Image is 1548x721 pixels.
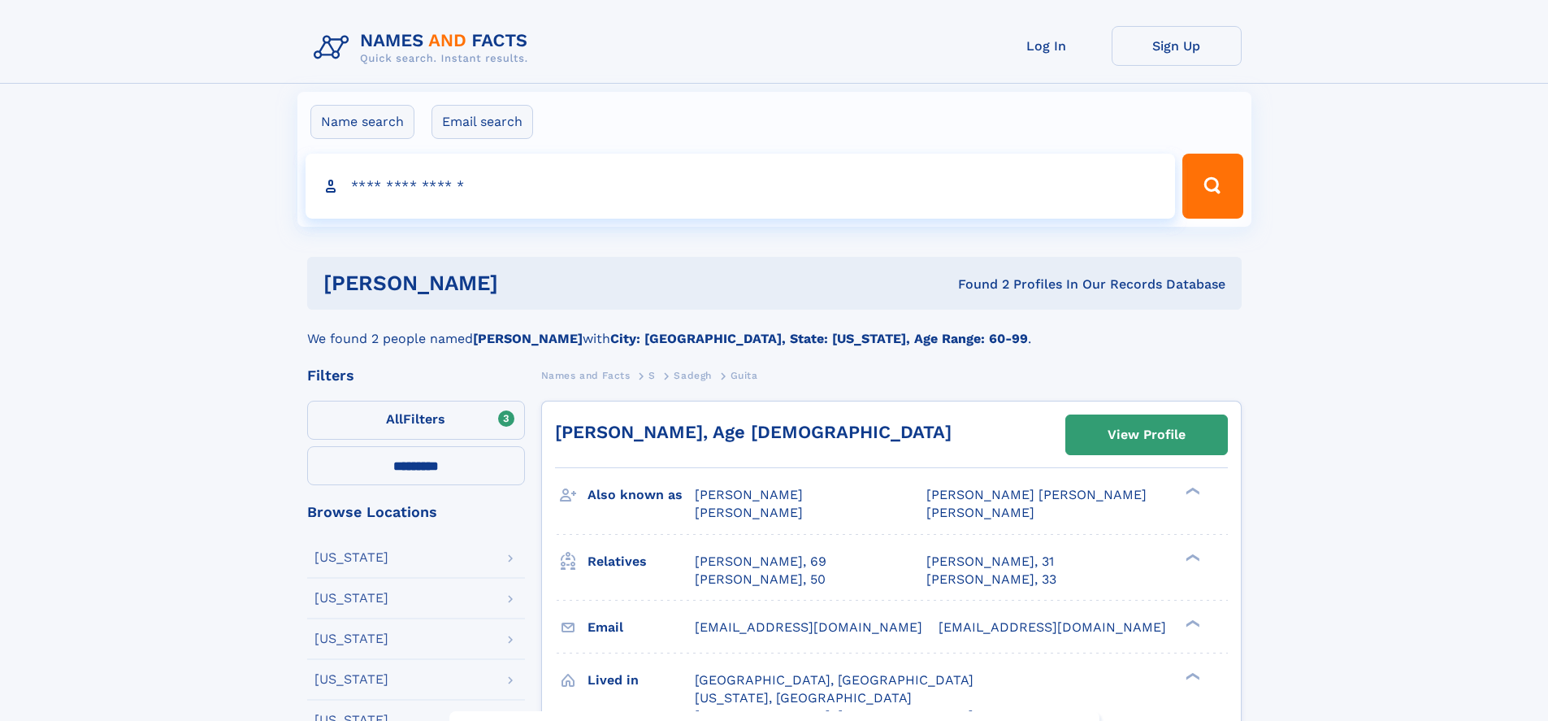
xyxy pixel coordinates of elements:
[1066,415,1227,454] a: View Profile
[314,673,388,686] div: [US_STATE]
[314,592,388,605] div: [US_STATE]
[1108,416,1186,454] div: View Profile
[307,310,1242,349] div: We found 2 people named with .
[695,505,803,520] span: [PERSON_NAME]
[674,365,712,385] a: Sadegh
[939,619,1166,635] span: [EMAIL_ADDRESS][DOMAIN_NAME]
[588,481,695,509] h3: Also known as
[695,690,912,706] span: [US_STATE], [GEOGRAPHIC_DATA]
[731,370,758,381] span: Guita
[695,672,973,688] span: [GEOGRAPHIC_DATA], [GEOGRAPHIC_DATA]
[1182,154,1242,219] button: Search Button
[926,571,1056,589] a: [PERSON_NAME], 33
[926,553,1054,571] a: [PERSON_NAME], 31
[695,571,826,589] a: [PERSON_NAME], 50
[588,548,695,575] h3: Relatives
[314,551,388,564] div: [US_STATE]
[386,411,403,427] span: All
[695,553,826,571] a: [PERSON_NAME], 69
[307,401,525,440] label: Filters
[473,331,583,346] b: [PERSON_NAME]
[695,619,922,635] span: [EMAIL_ADDRESS][DOMAIN_NAME]
[314,632,388,645] div: [US_STATE]
[695,487,803,502] span: [PERSON_NAME]
[307,368,525,383] div: Filters
[307,505,525,519] div: Browse Locations
[555,422,952,442] a: [PERSON_NAME], Age [DEMOGRAPHIC_DATA]
[728,276,1225,293] div: Found 2 Profiles In Our Records Database
[306,154,1176,219] input: search input
[310,105,414,139] label: Name search
[541,365,631,385] a: Names and Facts
[588,614,695,641] h3: Email
[1182,486,1201,497] div: ❯
[926,487,1147,502] span: [PERSON_NAME] [PERSON_NAME]
[1112,26,1242,66] a: Sign Up
[610,331,1028,346] b: City: [GEOGRAPHIC_DATA], State: [US_STATE], Age Range: 60-99
[926,505,1034,520] span: [PERSON_NAME]
[1182,671,1201,681] div: ❯
[648,365,656,385] a: S
[648,370,656,381] span: S
[674,370,712,381] span: Sadegh
[431,105,533,139] label: Email search
[1182,552,1201,562] div: ❯
[323,273,728,293] h1: [PERSON_NAME]
[307,26,541,70] img: Logo Names and Facts
[982,26,1112,66] a: Log In
[1182,618,1201,628] div: ❯
[588,667,695,694] h3: Lived in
